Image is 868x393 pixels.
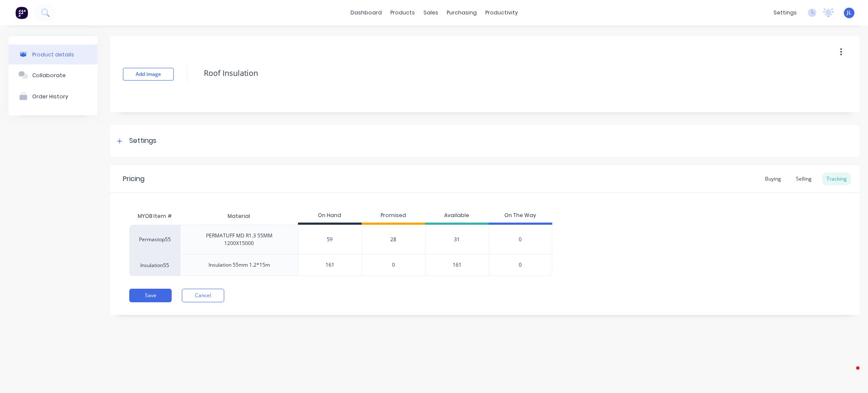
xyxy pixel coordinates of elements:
[519,236,522,243] span: 0
[425,208,489,225] div: Available
[392,261,395,269] span: 0
[32,51,74,58] div: Product details
[425,225,489,254] div: 31
[32,93,68,100] div: Order History
[769,6,801,19] div: settings
[442,6,481,19] div: purchasing
[8,86,97,107] button: Order History
[761,173,785,185] div: Buying
[847,9,851,17] span: JL
[8,64,97,86] button: Collaborate
[425,254,489,276] div: 161
[129,289,172,302] button: Save
[221,206,257,227] div: Material
[519,261,522,269] span: 0
[792,173,816,185] div: Selling
[200,63,779,83] textarea: Roof Insulation
[386,6,419,19] div: products
[419,6,442,19] div: sales
[123,68,174,81] button: Add image
[206,232,273,247] div: PERMATUFF MD R1.3 55MM 1200X15000
[123,174,145,184] div: Pricing
[346,6,386,19] a: dashboard
[481,6,522,19] div: productivity
[129,208,180,225] div: MYOB Item #
[129,225,180,254] div: Permastop55
[129,136,156,146] div: Settings
[298,229,362,250] div: 59
[362,208,425,225] div: Promised
[182,289,224,302] button: Cancel
[298,254,362,276] div: 161
[298,208,362,225] div: On Hand
[390,236,396,243] span: 28
[129,254,180,276] div: Insulation55
[489,208,552,225] div: On The Way
[15,6,28,19] img: Factory
[822,173,851,185] div: Tracking
[839,364,860,385] iframe: Intercom live chat
[32,72,66,78] div: Collaborate
[8,45,97,64] button: Product details
[209,261,270,269] div: Insulation 55mm 1.2*15m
